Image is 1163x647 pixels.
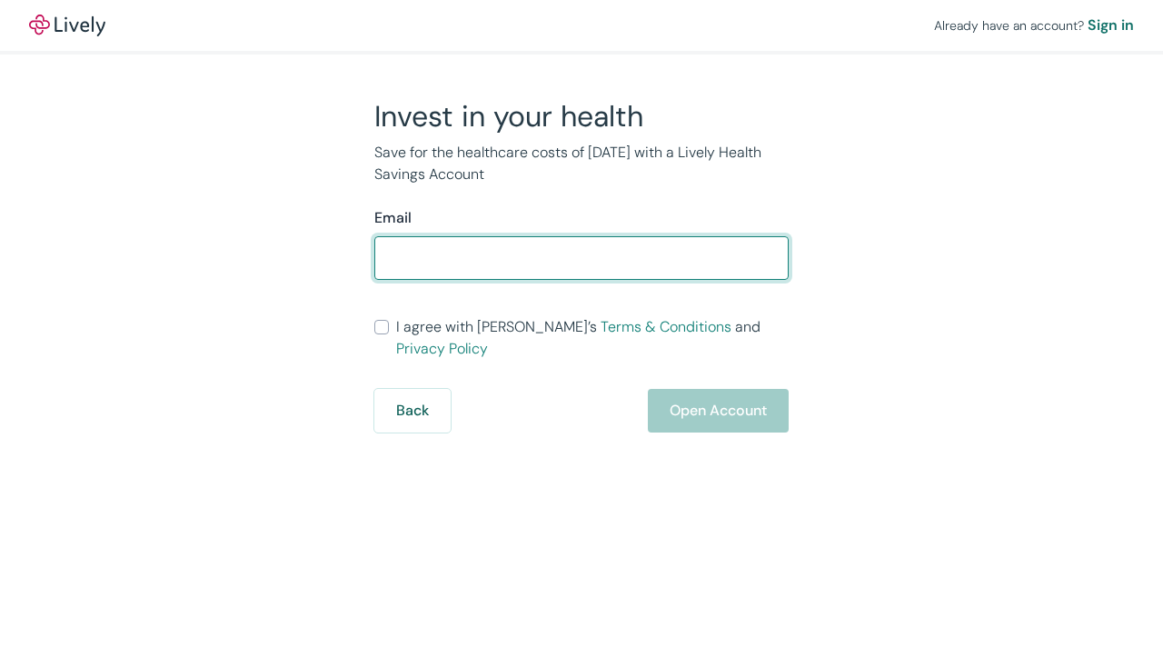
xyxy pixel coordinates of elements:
[29,15,105,36] img: Lively
[934,15,1134,36] div: Already have an account?
[29,15,105,36] a: LivelyLively
[374,207,412,229] label: Email
[374,98,789,134] h2: Invest in your health
[374,142,789,185] p: Save for the healthcare costs of [DATE] with a Lively Health Savings Account
[396,339,488,358] a: Privacy Policy
[396,316,789,360] span: I agree with [PERSON_NAME]’s and
[1088,15,1134,36] a: Sign in
[374,389,451,433] button: Back
[601,317,731,336] a: Terms & Conditions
